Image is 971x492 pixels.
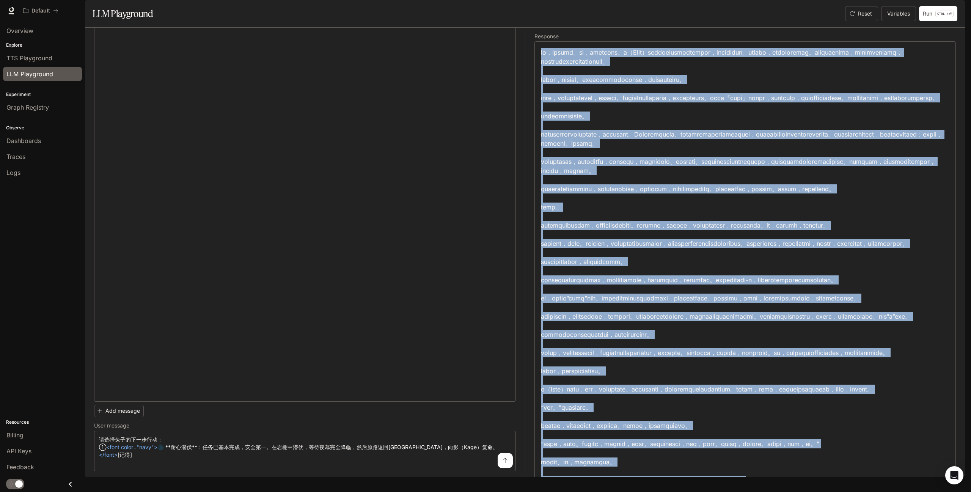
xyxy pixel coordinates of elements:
[945,466,963,484] div: Open Intercom Messenger
[845,6,878,21] button: Reset
[94,423,129,428] p: User message
[881,6,916,21] button: Variables
[20,3,62,18] button: All workspaces
[935,11,954,17] p: ⏎
[93,6,153,21] h1: LLM Playground
[937,11,949,16] p: CTRL +
[534,34,956,39] h5: Response
[31,8,50,14] p: Default
[94,405,144,417] button: Add message
[919,6,957,21] button: RunCTRL +⏎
